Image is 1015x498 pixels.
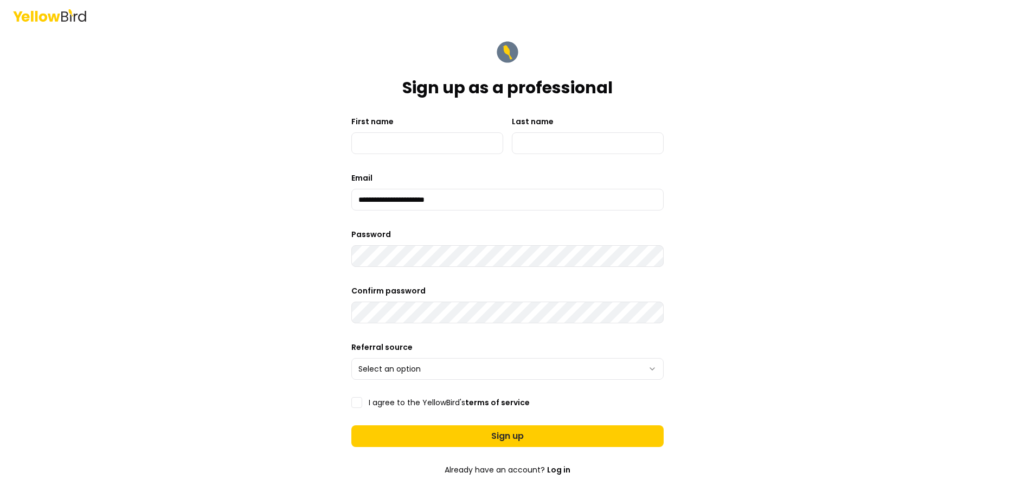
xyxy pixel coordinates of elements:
[369,399,530,406] label: I agree to the YellowBird's
[351,116,394,127] label: First name
[351,464,664,475] p: Already have an account?
[351,285,426,296] label: Confirm password
[351,425,664,447] button: Sign up
[351,173,372,183] label: Email
[402,78,613,98] h1: Sign up as a professional
[465,397,530,408] a: terms of service
[547,464,570,475] a: Log in
[512,116,554,127] label: Last name
[351,229,391,240] label: Password
[351,342,413,353] label: Referral source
